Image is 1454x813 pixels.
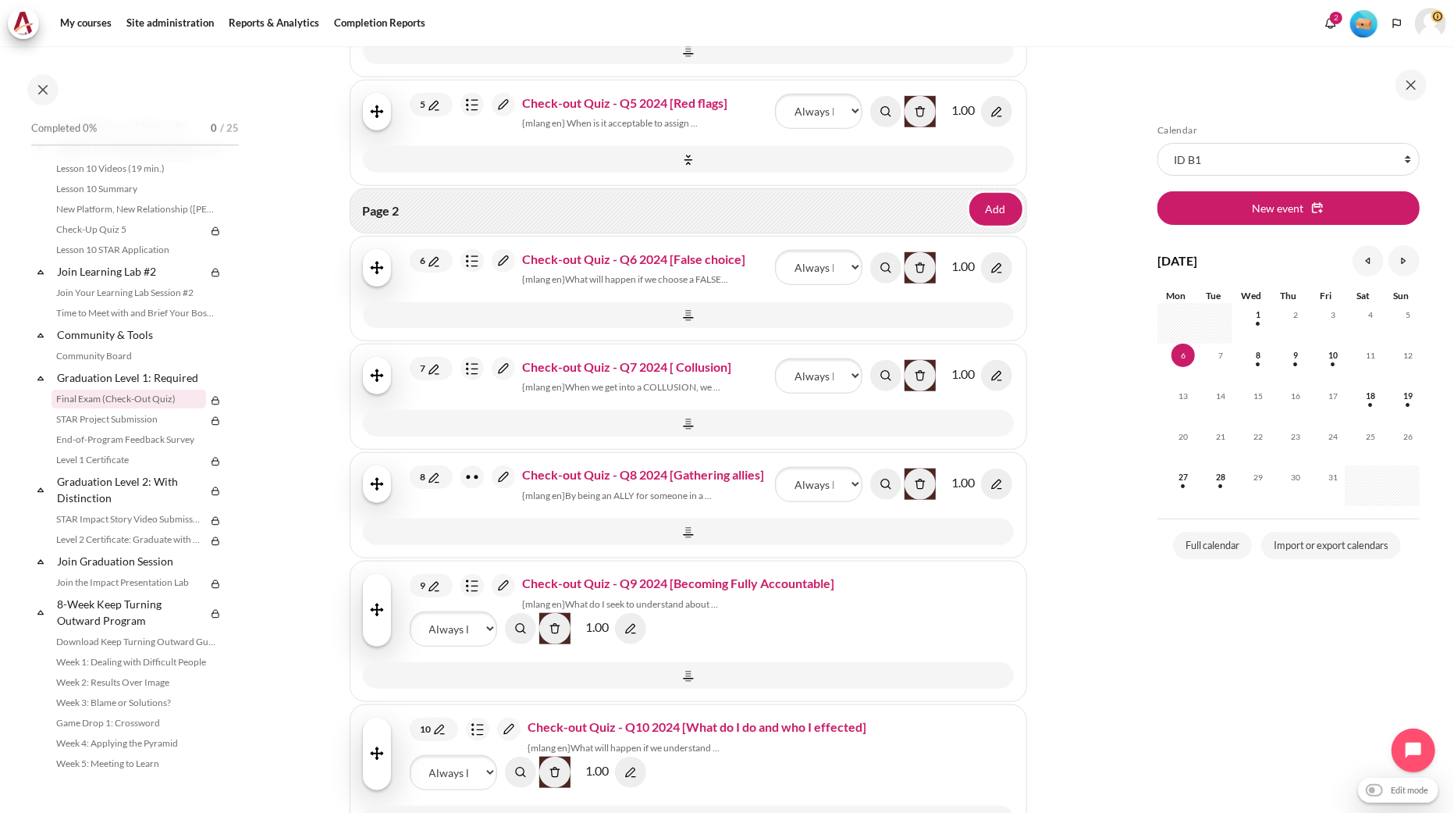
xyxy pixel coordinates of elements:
img: Add page break [681,417,695,431]
span: 16 [1284,384,1307,408]
span: Sat [1357,290,1370,301]
img: Preview question [870,360,901,391]
img: Add page break [681,669,695,683]
span: Check-out Quiz - Q6 2024 [False choice] [523,251,746,266]
button: New event [1157,191,1420,224]
img: Multiple choice [460,357,484,380]
img: Multiple choice [466,718,489,741]
h4: Page 2 [363,201,1014,220]
span: Add [986,201,1006,217]
a: Week 3: Blame or Solutions? [52,694,222,712]
span: Check-out Quiz - Q7 2024 [ Collusion] [523,359,732,374]
span: / 25 [220,121,239,137]
span: Check-out Quiz - Q5 2024 [Red flags] [523,95,728,110]
a: Reports & Analytics [223,8,325,39]
span: Thu [1281,290,1297,301]
span: 14 [1209,384,1232,408]
span: Move [363,465,391,503]
span: Collapse [33,264,48,280]
img: Preview question [505,757,536,788]
span: Move [363,93,391,130]
img: Preview question [870,252,901,283]
a: Monday, 27 October events [1171,472,1195,482]
a: New Platform, New Relationship ([PERSON_NAME]'s Story) [52,200,222,219]
a: Join Your Learning Lab Session #2 [52,283,222,302]
a: Thursday, 9 October events [1284,351,1307,360]
span: Wed [1241,290,1261,301]
a: Edit maximum mark [981,475,1012,490]
span: Maximum mark [942,365,975,383]
a: Edit maximum mark [981,102,1012,117]
span: Maximum mark [942,473,975,492]
a: Community & Tools [55,324,222,345]
img: Preview question [870,96,901,127]
a: Add page break [363,37,1014,64]
span: 30 [1284,465,1307,489]
a: Delete [905,469,936,500]
button: Languages [1385,12,1409,35]
img: Edit question number (maximum 16 characters) [426,98,442,113]
a: Community Board [52,347,222,365]
a: 7 Edit question number (maximum 16 characters) [416,357,446,380]
a: Level 2 Certificate: Graduate with Distinction [52,530,206,549]
span: 3 [1321,303,1345,326]
span: 23 [1284,425,1307,448]
span: {mlang en}When we get into a COLLUSION, we ... [484,380,732,394]
a: Week 1: Dealing with Difficult People [52,653,222,672]
a: Lesson 10 Summary [52,180,222,198]
a: Edit maximum mark [981,259,1012,273]
span: Completed 0% [31,121,97,137]
a: Add page break [363,662,1014,689]
span: Mon [1167,290,1186,301]
a: Edit maximum mark [615,619,646,634]
a: Lesson 10 STAR Application [52,241,222,259]
span: Collapse [33,554,48,569]
span: Collapse [33,370,48,386]
a: 8 Edit question number (maximum 16 characters) [416,465,446,489]
span: {mlang en}What do I seek to understand about ... [484,597,835,612]
span: 8 [1246,344,1270,367]
h4: [DATE] [1157,251,1197,270]
span: Move [363,574,391,647]
div: 2 [1330,12,1342,24]
span: 6 [1171,344,1195,367]
span: {mlang en} When is it acceptable to assign ... [484,116,728,130]
a: Join Graduation Session [55,551,222,572]
span: 18 [1359,384,1382,408]
span: 4 [1359,303,1382,326]
span: Move [363,718,391,790]
a: Check-out Quiz - Q8 2024 [Gathering allies] {mlang en}By being an ALLY for someone in a ... [460,465,765,503]
span: Check-out Quiz - Q8 2024 [Gathering allies] [523,468,765,483]
span: 20 [1171,425,1195,448]
a: Tuesday, 28 October events [1209,472,1232,482]
span: 19 [1396,384,1420,408]
a: Delete [905,96,936,127]
img: Level #1 [1350,10,1378,37]
a: Time to Meet with and Brief Your Boss #2 [52,304,222,323]
span: 1 [1246,303,1270,326]
div: Show notification window with 2 new notifications [1319,12,1342,35]
td: Today [1157,344,1195,384]
span: Move [363,357,391,394]
span: New event [1252,200,1303,216]
span: 11 [1359,344,1382,367]
img: Delete [539,757,571,788]
a: Preview question [505,613,536,644]
a: Final Exam (Check-Out Quiz) [52,390,206,408]
a: Saturday, 18 October events [1359,391,1382,401]
span: Collapse [33,604,48,620]
a: Delete [905,360,936,391]
span: Check-out Quiz - Q9 2024 [Becoming Fully Accountable] [523,576,835,591]
a: Add [969,193,1022,226]
a: Check-out Quiz - Q10 2024 [What do I do and who I effected] {mlang en}What will happen if we unde... [466,718,867,755]
a: Friday, 10 October events [1321,351,1345,360]
img: Preview question [870,469,901,500]
span: 5 [1396,303,1420,326]
img: Edit question number (maximum 16 characters) [426,470,442,486]
a: Completion Reports [329,8,431,39]
a: Week 2: Results Over Image [52,673,222,692]
a: Level #1 [1344,9,1384,37]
